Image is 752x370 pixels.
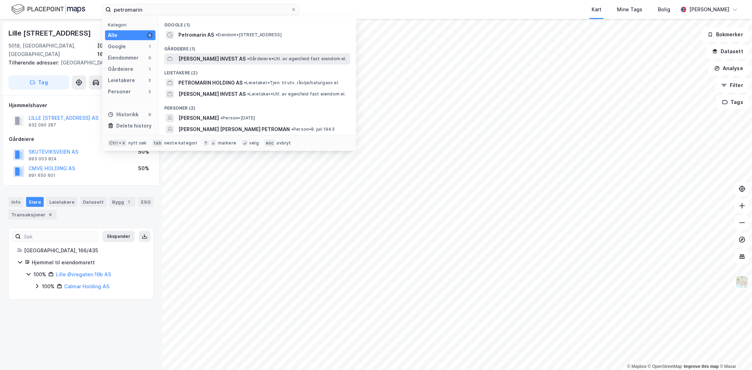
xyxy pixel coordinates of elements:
[689,5,729,14] div: [PERSON_NAME]
[108,140,127,147] div: Ctrl + k
[147,78,153,83] div: 2
[108,110,139,119] div: Historikk
[178,90,246,98] span: [PERSON_NAME] INVEST AS
[109,197,135,207] div: Bygg
[159,64,356,77] div: Leietakere (2)
[108,31,117,39] div: Alle
[627,364,647,369] a: Mapbox
[735,275,749,289] img: Z
[247,91,346,97] span: Leietaker • Utl. av egen/leid fast eiendom el.
[249,140,259,146] div: velg
[147,112,153,117] div: 0
[215,32,282,38] span: Eiendom • [STREET_ADDRESS]
[9,135,153,143] div: Gårdeiere
[658,5,670,14] div: Bolig
[147,89,153,94] div: 2
[247,56,249,61] span: •
[8,60,61,66] span: Tilhørende adresser:
[717,336,752,370] div: Kontrollprogram for chat
[152,140,163,147] div: tab
[276,140,291,146] div: avbryt
[702,27,749,42] button: Bokmerker
[159,41,356,53] div: Gårdeiere (1)
[220,115,222,121] span: •
[29,173,55,178] div: 991 650 601
[178,79,243,87] span: PETROMARIN HOLDING AS
[706,44,749,58] button: Datasett
[24,246,145,255] div: [GEOGRAPHIC_DATA], 166/435
[108,65,133,73] div: Gårdeiere
[9,101,153,110] div: Hjemmelshaver
[103,231,135,242] button: Ekspander
[215,32,218,37] span: •
[244,80,339,86] span: Leietaker • Tjen. til utv. råolje/naturgass el.
[684,364,719,369] a: Improve this map
[108,22,155,27] div: Kategori
[178,125,290,134] span: [PERSON_NAME] [PERSON_NAME] PETROMAN
[717,336,752,370] iframe: Chat Widget
[8,58,148,67] div: [GEOGRAPHIC_DATA] 7
[178,55,246,63] span: [PERSON_NAME] INVEST AS
[247,56,347,62] span: Gårdeiere • Utl. av egen/leid fast eiendom el.
[159,100,356,112] div: Personer (2)
[21,231,98,242] input: Søk
[592,5,601,14] div: Kart
[138,197,153,207] div: ESG
[708,61,749,75] button: Analyse
[716,95,749,109] button: Tags
[126,198,133,205] div: 1
[715,78,749,92] button: Filter
[147,44,153,49] div: 1
[8,42,97,58] div: 5018, [GEOGRAPHIC_DATA], [GEOGRAPHIC_DATA]
[29,156,57,162] div: 993 003 824
[111,4,291,15] input: Søk på adresse, matrikkel, gårdeiere, leietakere eller personer
[32,258,145,267] div: Hjemmel til eiendomsrett
[64,283,109,289] a: Calmar Holding AS
[264,140,275,147] div: esc
[80,197,106,207] div: Datasett
[47,197,77,207] div: Leietakere
[247,91,249,97] span: •
[108,76,135,85] div: Leietakere
[29,122,56,128] div: 932 090 287
[159,17,356,29] div: Google (1)
[244,80,246,85] span: •
[178,31,214,39] span: Petromarin AS
[138,164,149,173] div: 50%
[8,75,69,90] button: Tag
[147,32,153,38] div: 6
[26,197,44,207] div: Eiere
[33,270,46,279] div: 100%
[164,140,197,146] div: neste kategori
[138,148,149,156] div: 50%
[11,3,85,16] img: logo.f888ab2527a4732fd821a326f86c7f29.svg
[108,54,139,62] div: Eiendommer
[47,211,54,218] div: 6
[108,87,131,96] div: Personer
[128,140,147,146] div: nytt søk
[8,27,92,39] div: Lille [STREET_ADDRESS]
[220,115,255,121] span: Person • [DATE]
[42,282,55,291] div: 100%
[291,127,293,132] span: •
[116,122,152,130] div: Delete history
[617,5,642,14] div: Mine Tags
[147,55,153,61] div: 0
[56,271,111,277] a: Lille Øvregaten 19b AS
[218,140,236,146] div: markere
[8,197,23,207] div: Info
[291,127,335,132] span: Person • 8. juli 1943
[178,114,219,122] span: [PERSON_NAME]
[8,210,57,220] div: Transaksjoner
[108,42,126,51] div: Google
[97,42,154,58] div: [GEOGRAPHIC_DATA], 166/435
[147,66,153,72] div: 1
[648,364,682,369] a: OpenStreetMap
